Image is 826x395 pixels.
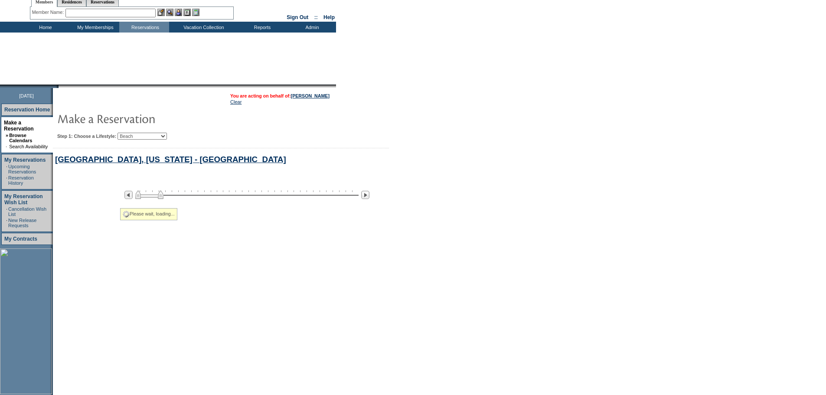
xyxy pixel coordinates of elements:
[4,193,43,206] a: My Reservation Wish List
[123,211,130,218] img: spinner2.gif
[56,85,59,88] img: promoShadowLeftCorner.gif
[120,208,177,220] div: Please wait, loading...
[32,9,65,16] div: Member Name:
[4,120,34,132] a: Make a Reservation
[57,110,231,127] img: pgTtlMakeReservation.gif
[6,133,8,138] b: »
[175,9,182,16] img: Impersonate
[192,9,199,16] img: b_calculator.gif
[8,218,36,228] a: New Release Requests
[8,206,46,217] a: Cancellation Wish List
[4,157,46,163] a: My Reservations
[169,22,236,33] td: Vacation Collection
[8,164,36,174] a: Upcoming Reservations
[314,14,318,20] span: ::
[230,93,330,98] span: You are acting on behalf of:
[6,206,7,217] td: ·
[9,144,48,149] a: Search Availability
[4,236,37,242] a: My Contracts
[6,218,7,228] td: ·
[183,9,191,16] img: Reservations
[20,22,69,33] td: Home
[286,22,336,33] td: Admin
[230,99,242,104] a: Clear
[55,155,286,164] a: [GEOGRAPHIC_DATA], [US_STATE] - [GEOGRAPHIC_DATA]
[8,175,34,186] a: Reservation History
[69,22,119,33] td: My Memberships
[9,133,32,143] a: Browse Calendars
[124,191,133,199] img: Previous
[4,107,50,113] a: Reservation Home
[6,164,7,174] td: ·
[6,175,7,186] td: ·
[57,134,116,139] b: Step 1: Choose a Lifestyle:
[323,14,335,20] a: Help
[166,9,173,16] img: View
[19,93,34,98] span: [DATE]
[287,14,308,20] a: Sign Out
[236,22,286,33] td: Reports
[119,22,169,33] td: Reservations
[361,191,369,199] img: Next
[6,144,8,149] td: ·
[291,93,330,98] a: [PERSON_NAME]
[157,9,165,16] img: b_edit.gif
